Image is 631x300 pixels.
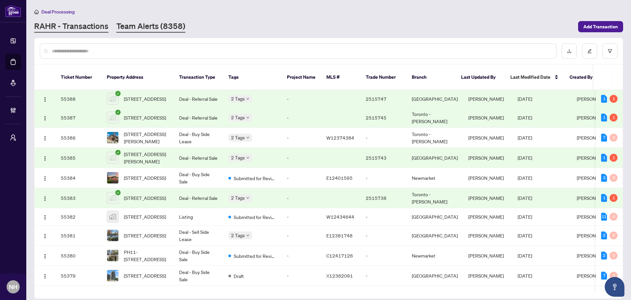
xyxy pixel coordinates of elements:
[9,282,17,291] span: NH
[456,65,505,90] th: Last Updated By
[231,232,245,239] span: 2 Tags
[518,135,532,141] span: [DATE]
[407,226,463,246] td: [GEOGRAPHIC_DATA]
[42,254,48,259] img: Logo
[282,266,321,286] td: -
[234,272,244,280] span: Draft
[282,148,321,168] td: -
[601,213,607,221] div: 11
[282,226,321,246] td: -
[107,250,118,261] img: thumbnail-img
[115,190,121,195] span: check-circle
[231,95,245,102] span: 2 Tags
[601,252,607,259] div: 2
[42,176,48,181] img: Logo
[282,108,321,128] td: -
[518,175,532,181] span: [DATE]
[610,154,618,162] div: 1
[463,226,512,246] td: [PERSON_NAME]
[56,90,102,108] td: 55388
[407,65,456,90] th: Branch
[124,95,166,102] span: [STREET_ADDRESS]
[282,65,321,90] th: Project Name
[564,65,604,90] th: Created By
[518,96,532,102] span: [DATE]
[610,252,618,259] div: 0
[40,132,50,143] button: Logo
[34,21,108,33] a: RAHR - Transactions
[463,128,512,148] td: [PERSON_NAME]
[40,173,50,183] button: Logo
[107,152,118,163] img: thumbnail-img
[321,65,361,90] th: MLS #
[42,215,48,220] img: Logo
[361,65,407,90] th: Trade Number
[40,230,50,241] button: Logo
[577,175,612,181] span: [PERSON_NAME]
[463,90,512,108] td: [PERSON_NAME]
[282,168,321,188] td: -
[518,253,532,259] span: [DATE]
[124,114,166,121] span: [STREET_ADDRESS]
[610,213,618,221] div: 0
[407,188,463,208] td: Toronto - [PERSON_NAME]
[578,21,623,32] button: Add Transaction
[567,49,572,53] span: download
[407,108,463,128] td: Toronto - [PERSON_NAME]
[610,114,618,122] div: 1
[124,232,166,239] span: [STREET_ADDRESS]
[463,246,512,266] td: [PERSON_NAME]
[505,65,564,90] th: Last Modified Date
[510,73,550,81] span: Last Modified Date
[10,134,16,141] span: user-switch
[361,148,407,168] td: 2515743
[407,246,463,266] td: Newmarket
[115,91,121,96] span: check-circle
[56,208,102,226] td: 55382
[246,196,249,200] span: down
[42,136,48,141] img: Logo
[463,148,512,168] td: [PERSON_NAME]
[56,246,102,266] td: 55380
[610,272,618,280] div: 0
[361,208,407,226] td: -
[246,97,249,100] span: down
[40,152,50,163] button: Logo
[231,154,245,161] span: 2 Tags
[42,97,48,102] img: Logo
[361,90,407,108] td: 2515747
[124,174,166,181] span: [STREET_ADDRESS]
[326,175,353,181] span: E12401595
[577,232,612,238] span: [PERSON_NAME]
[601,134,607,142] div: 7
[605,277,624,297] button: Open asap
[601,174,607,182] div: 3
[282,128,321,148] td: -
[40,94,50,104] button: Logo
[518,115,532,121] span: [DATE]
[56,65,102,90] th: Ticket Number
[174,168,223,188] td: Deal - Buy Side Sale
[174,108,223,128] td: Deal - Referral Sale
[326,273,353,279] span: X12362091
[174,188,223,208] td: Deal - Referral Sale
[124,213,166,220] span: [STREET_ADDRESS]
[116,21,185,33] a: Team Alerts (8358)
[174,226,223,246] td: Deal - Sell Side Lease
[608,49,612,53] span: filter
[610,134,618,142] div: 0
[107,230,118,241] img: thumbnail-img
[577,96,612,102] span: [PERSON_NAME]
[174,266,223,286] td: Deal - Buy Side Sale
[246,156,249,159] span: down
[56,188,102,208] td: 55383
[124,272,166,279] span: [STREET_ADDRESS]
[601,194,607,202] div: 1
[463,266,512,286] td: [PERSON_NAME]
[234,252,276,259] span: Submitted for Review
[587,49,592,53] span: edit
[577,195,612,201] span: [PERSON_NAME]
[601,114,607,122] div: 1
[56,148,102,168] td: 55385
[124,150,169,165] span: [STREET_ADDRESS][PERSON_NAME]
